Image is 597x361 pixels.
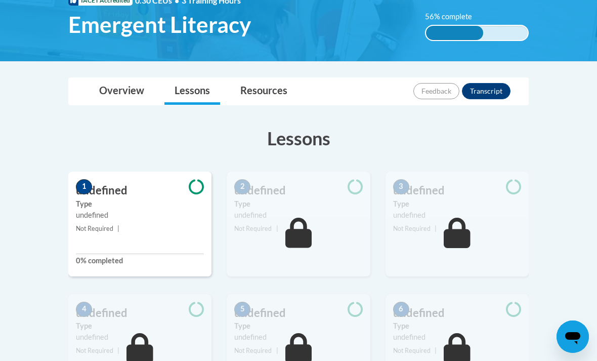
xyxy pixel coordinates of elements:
button: Feedback [413,83,459,99]
h3: undefined [227,305,370,321]
h3: undefined [68,305,211,321]
span: 3 [393,179,409,194]
h3: undefined [386,305,529,321]
h3: undefined [386,183,529,198]
div: undefined [234,210,362,221]
label: Type [393,198,521,210]
span: Not Required [76,347,113,354]
span: | [117,225,119,232]
a: Resources [230,78,297,105]
div: undefined [393,210,521,221]
h3: Lessons [68,126,529,151]
span: | [276,225,278,232]
div: 56% complete [426,26,483,40]
label: Type [234,320,362,332]
h3: undefined [68,183,211,198]
div: undefined [393,332,521,343]
span: | [435,347,437,354]
button: Transcript [462,83,510,99]
label: Type [76,198,204,210]
span: 6 [393,302,409,317]
a: Lessons [164,78,220,105]
span: Not Required [234,225,272,232]
span: Not Required [234,347,272,354]
div: undefined [234,332,362,343]
span: | [435,225,437,232]
span: | [276,347,278,354]
span: 2 [234,179,250,194]
span: 5 [234,302,250,317]
label: 56% complete [425,11,483,22]
div: undefined [76,332,204,343]
span: Emergent Literacy [68,11,251,38]
span: | [117,347,119,354]
span: 1 [76,179,92,194]
div: undefined [76,210,204,221]
span: 4 [76,302,92,317]
iframe: Button to launch messaging window [557,320,589,353]
span: Not Required [393,347,431,354]
label: 0% completed [76,255,204,266]
h3: undefined [227,183,370,198]
span: Not Required [76,225,113,232]
span: Not Required [393,225,431,232]
a: Overview [89,78,154,105]
label: Type [393,320,521,332]
label: Type [234,198,362,210]
label: Type [76,320,204,332]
